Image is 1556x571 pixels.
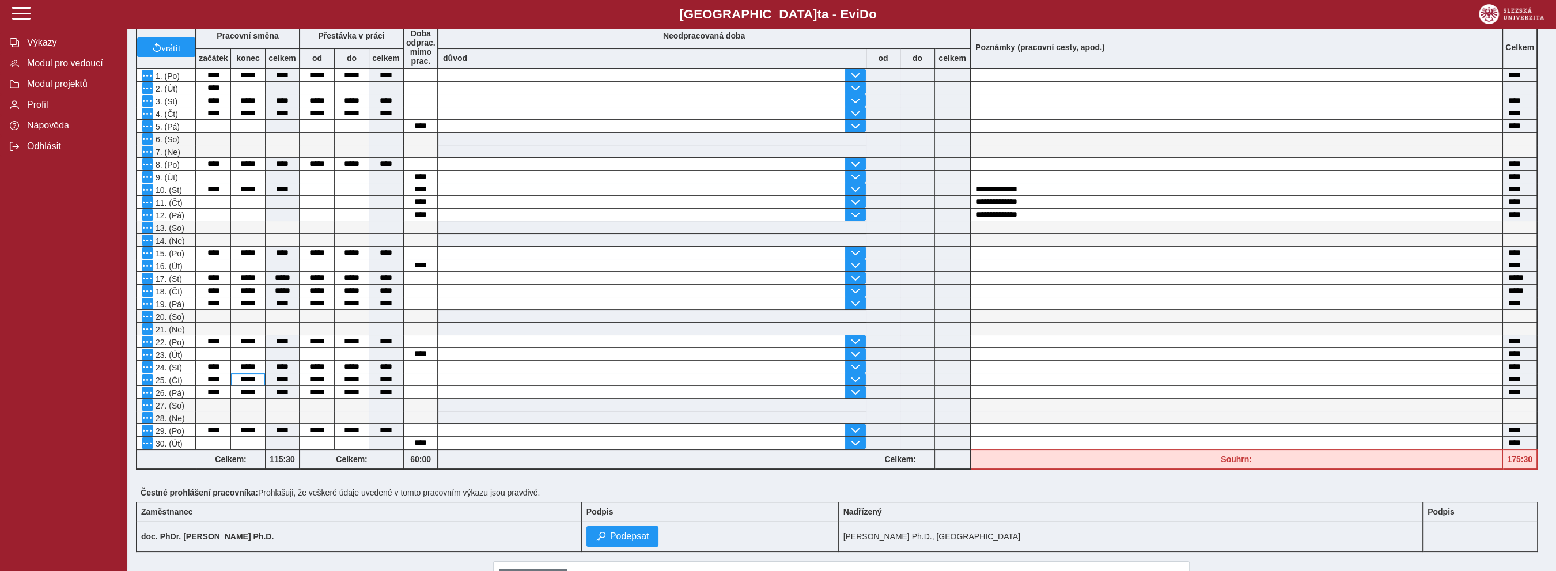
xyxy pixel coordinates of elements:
div: Fond pracovní doby (176 h) a součet hodin (175:30 h) se neshodují! [1503,449,1538,470]
button: Menu [142,209,153,221]
span: 13. (So) [153,224,184,233]
b: Doba odprac. mimo prac. [406,29,436,66]
span: 14. (Ne) [153,236,185,245]
span: 7. (Ne) [153,148,180,157]
span: Odhlásit [24,141,117,152]
button: Menu [142,196,153,208]
button: Menu [142,285,153,297]
button: Menu [142,387,153,398]
b: do [900,54,934,63]
button: Menu [142,323,153,335]
b: Poznámky (pracovní cesty, apod.) [971,43,1110,52]
b: od [866,54,900,63]
div: Prohlašuji, že veškeré údaje uvedené v tomto pracovním výkazu jsou pravdivé. [136,483,1547,502]
span: 8. (Po) [153,160,180,169]
button: Menu [142,336,153,347]
span: t [817,7,821,21]
span: 23. (Út) [153,350,183,360]
button: Menu [142,399,153,411]
button: Menu [142,133,153,145]
img: logo_web_su.png [1479,4,1544,24]
span: 30. (Út) [153,439,183,448]
button: Menu [142,247,153,259]
span: 1. (Po) [153,71,180,81]
b: doc. PhDr. [PERSON_NAME] Ph.D. [141,532,274,541]
b: Podpis [586,507,614,516]
button: Menu [142,425,153,436]
span: 27. (So) [153,401,184,410]
span: 2. (Út) [153,84,178,93]
b: od [300,54,334,63]
b: Čestné prohlášení pracovníka: [141,488,258,497]
span: 26. (Pá) [153,388,184,398]
button: Menu [142,108,153,119]
span: 22. (Po) [153,338,184,347]
span: 21. (Ne) [153,325,185,334]
span: 3. (St) [153,97,177,106]
span: 16. (Út) [153,262,183,271]
b: Celkem: [866,455,934,464]
button: Podepsat [586,526,659,547]
button: Menu [142,260,153,271]
span: 6. (So) [153,135,180,144]
button: Menu [142,70,153,81]
span: 19. (Pá) [153,300,184,309]
b: Neodpracovaná doba [663,31,745,40]
span: 11. (Čt) [153,198,183,207]
span: D [860,7,869,21]
span: 29. (Po) [153,426,184,436]
b: celkem [369,54,403,63]
button: Menu [142,82,153,94]
span: 10. (St) [153,186,182,195]
span: 24. (St) [153,363,182,372]
button: Menu [142,349,153,360]
span: Podepsat [610,531,649,542]
span: 12. (Pá) [153,211,184,220]
b: 60:00 [404,455,437,464]
b: Souhrn: [1221,455,1252,464]
button: Menu [142,158,153,170]
button: Menu [142,311,153,322]
button: vrátit [137,37,195,57]
b: Podpis [1428,507,1455,516]
span: 28. (Ne) [153,414,185,423]
button: Menu [142,120,153,132]
button: Menu [142,361,153,373]
span: Výkazy [24,37,117,48]
button: Menu [142,235,153,246]
span: Profil [24,100,117,110]
b: důvod [443,54,467,63]
b: [GEOGRAPHIC_DATA] a - Evi [35,7,1521,22]
b: celkem [935,54,970,63]
span: 4. (Čt) [153,109,178,119]
button: Menu [142,412,153,423]
button: Menu [142,222,153,233]
button: Menu [142,184,153,195]
button: Menu [142,374,153,385]
b: celkem [266,54,299,63]
td: [PERSON_NAME] Ph.D., [GEOGRAPHIC_DATA] [838,521,1422,552]
b: do [335,54,369,63]
div: Fond pracovní doby (176 h) a součet hodin (175:30 h) se neshodují! [971,449,1503,470]
button: Menu [142,171,153,183]
b: Celkem: [196,455,265,464]
button: Menu [142,146,153,157]
button: Menu [142,298,153,309]
span: Modul pro vedoucí [24,58,117,69]
button: Menu [142,273,153,284]
b: konec [231,54,265,63]
span: 17. (St) [153,274,182,283]
b: 175:30 [1503,455,1536,464]
b: začátek [196,54,230,63]
span: o [869,7,877,21]
b: Nadřízený [843,507,882,516]
b: Pracovní směna [217,31,278,40]
b: 115:30 [266,455,299,464]
span: 15. (Po) [153,249,184,258]
span: 25. (Čt) [153,376,183,385]
b: Přestávka v práci [318,31,384,40]
button: Menu [142,95,153,107]
b: Celkem: [300,455,403,464]
span: Nápověda [24,120,117,131]
b: Celkem [1505,43,1534,52]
